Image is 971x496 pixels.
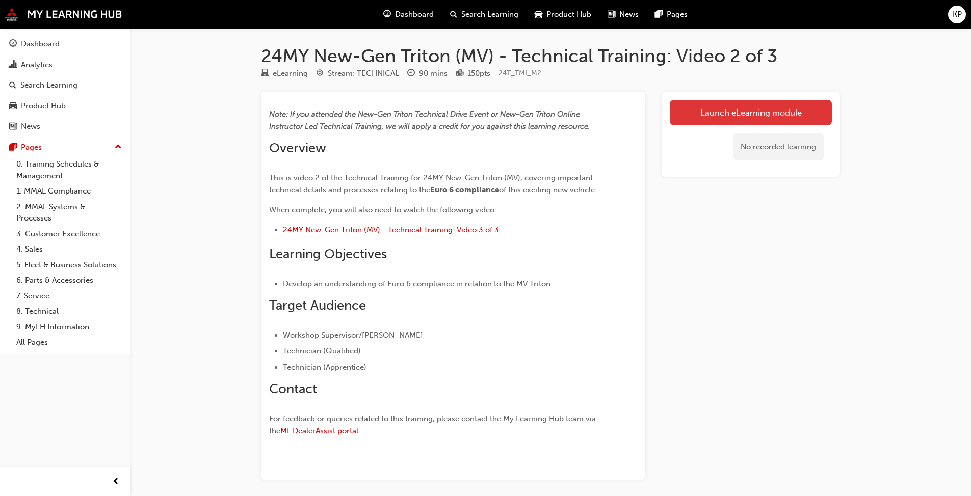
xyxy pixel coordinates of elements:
span: news-icon [608,8,615,21]
a: car-iconProduct Hub [527,4,599,25]
a: News [4,117,126,136]
span: up-icon [115,141,122,154]
a: MI-DealerAssist portal [280,426,358,435]
span: car-icon [9,102,17,111]
div: Stream [316,67,399,80]
span: Overview [269,140,326,156]
div: Duration [407,67,448,80]
a: 9. MyLH Information [12,319,126,335]
a: pages-iconPages [647,4,696,25]
button: Pages [4,138,126,157]
a: 6. Parts & Accessories [12,272,126,288]
span: Target Audience [269,297,366,313]
span: Technician (Apprentice) [283,363,366,372]
a: search-iconSearch Learning [442,4,527,25]
div: News [21,121,40,132]
a: All Pages [12,335,126,350]
span: Technician (Qualified) [283,346,361,355]
a: guage-iconDashboard [375,4,442,25]
button: KP [948,6,966,23]
span: car-icon [535,8,542,21]
span: search-icon [450,8,457,21]
span: Contact [269,381,317,397]
a: 2. MMAL Systems & Processes [12,199,126,226]
span: Product Hub [546,9,591,20]
span: pages-icon [9,143,17,152]
div: Type [261,67,308,80]
span: For feedback or queries related to this training, please contact the My Learning Hub team via the [269,414,598,435]
span: Develop an understanding of Euro 6 compliance in relation to the MV Triton. [283,279,553,288]
a: 7. Service [12,288,126,304]
a: 4. Sales [12,241,126,257]
span: of this exciting new vehicle. [499,185,597,195]
a: Analytics [4,56,126,74]
a: news-iconNews [599,4,647,25]
span: This is video 2 of the Technical Training for 24MY New-Gen Triton (MV), covering important techni... [269,173,595,195]
span: News [619,9,639,20]
div: Points [456,67,490,80]
span: Euro 6 compliance [430,185,499,195]
span: prev-icon [112,476,120,488]
a: Product Hub [4,97,126,116]
span: Pages [667,9,688,20]
div: Pages [21,142,42,153]
span: Search Learning [461,9,518,20]
a: Search Learning [4,76,126,95]
div: Search Learning [20,79,77,91]
a: 1. MMAL Compliance [12,183,126,199]
span: KP [953,9,962,20]
span: chart-icon [9,61,17,70]
a: Launch eLearning module [670,100,832,125]
span: Dashboard [395,9,434,20]
span: Workshop Supervisor/[PERSON_NAME] [283,330,423,340]
div: 150 pts [467,68,490,79]
span: . [358,426,360,435]
a: 24MY New-Gen Triton (MV) - Technical Training: Video 3 of 3 [283,225,499,234]
span: guage-icon [9,40,17,49]
a: 5. Fleet & Business Solutions [12,257,126,273]
span: When complete, you will also need to watch the following video: [269,205,496,214]
div: Stream: TECHNICAL [328,68,399,79]
h1: 24MY New-Gen Triton (MV) - Technical Training: Video 2 of 3 [261,45,840,67]
span: Learning Objectives [269,246,387,262]
div: Analytics [21,59,53,71]
span: pages-icon [655,8,663,21]
button: DashboardAnalyticsSearch LearningProduct HubNews [4,33,126,138]
span: guage-icon [383,8,391,21]
span: clock-icon [407,69,415,78]
span: target-icon [316,69,324,78]
span: search-icon [9,81,16,90]
span: Learning resource code [498,69,541,77]
a: Dashboard [4,35,126,53]
div: No recorded learning [733,133,824,160]
a: 3. Customer Excellence [12,226,126,242]
div: Dashboard [21,38,60,50]
div: eLearning [273,68,308,79]
span: Note: If you attended the New-Gen Triton Technical Drive Event or New-Gen Triton Online Instructo... [269,109,590,131]
a: 8. Technical [12,304,126,319]
div: Product Hub [21,100,66,112]
div: 90 mins [419,68,448,79]
span: podium-icon [456,69,463,78]
span: learningResourceType_ELEARNING-icon [261,69,269,78]
img: mmal [5,8,122,21]
a: 0. Training Schedules & Management [12,156,126,183]
span: news-icon [9,122,17,131]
